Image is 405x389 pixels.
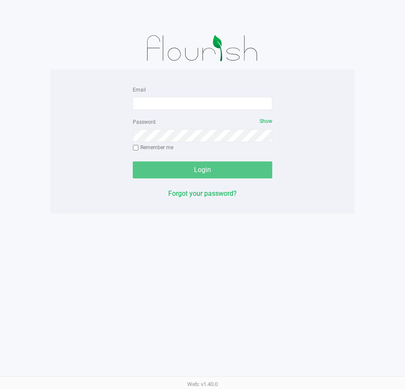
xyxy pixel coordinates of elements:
[133,118,156,126] label: Password
[187,381,218,387] span: Web: v1.40.0
[168,189,237,199] button: Forgot your password?
[260,118,272,124] span: Show
[133,144,173,151] label: Remember me
[133,145,139,151] input: Remember me
[133,86,146,94] label: Email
